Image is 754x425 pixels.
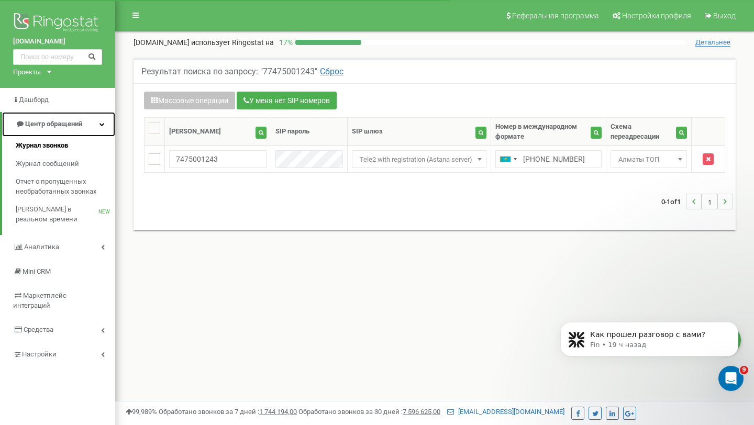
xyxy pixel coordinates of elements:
a: Журнал звонков [16,137,115,155]
li: 1 [702,194,717,209]
span: Дашборд [19,96,49,104]
div: Номер в международном формате [495,122,590,141]
span: Средства [24,326,53,333]
span: Mini CRM [23,267,51,275]
span: Tele2 with registration (Astana server) [356,152,483,167]
span: 99,989% [126,408,157,416]
u: 7 596 625,00 [403,408,440,416]
span: 0-1 1 [661,194,686,209]
span: Tele2 with registration (Astana server) [352,150,486,168]
span: Настройки профиля [622,12,691,20]
span: [PERSON_NAME] в реальном времени [16,205,98,224]
input: Поиск по номеру [13,49,102,65]
iframe: Intercom notifications сообщение [545,300,754,397]
span: Настройки [22,350,57,358]
span: Журнал звонков [16,141,68,151]
span: Алматы ТОП [614,152,683,167]
iframe: Intercom live chat [718,366,744,391]
div: [PERSON_NAME] [169,127,221,137]
span: Детальнее [695,38,730,47]
span: Обработано звонков за 30 дней : [298,408,440,416]
a: [EMAIL_ADDRESS][DOMAIN_NAME] [447,408,564,416]
a: Сброс [317,66,343,76]
span: Алматы ТОП [611,150,687,168]
span: Отчет о пропущенных необработанных звонках [16,177,110,196]
button: Массовые операции [144,92,235,109]
a: Журнал сообщений [16,154,115,173]
span: 9 [740,366,748,374]
span: of [670,197,677,206]
span: использует Ringostat на [191,38,274,47]
th: SIP пароль [271,118,348,146]
span: Аналитика [24,243,59,251]
p: 17 % [274,37,295,48]
span: Реферальная программа [512,12,599,20]
span: Журнал сообщений [16,159,79,169]
a: Отчет о пропущенных необработанных звонках [16,173,115,200]
a: Центр обращений [2,112,115,137]
input: 8 (771) 000 9998 [495,150,601,168]
span: Маркетплейс интеграций [13,292,66,309]
div: Telephone country code [496,151,520,167]
img: Ringostat logo [13,10,102,37]
u: 1 744 194,00 [259,408,297,416]
span: Обработано звонков за 7 дней : [159,408,297,416]
span: Центр обращений [25,120,82,128]
nav: ... [661,183,733,220]
div: SIP шлюз [352,127,383,137]
h5: Результат поиска по запросу: "77475001243" [141,67,343,76]
button: У меня нет SIP номеров [237,92,337,109]
a: [PERSON_NAME] в реальном времениNEW [16,200,115,228]
span: Выход [713,12,736,20]
a: [DOMAIN_NAME] [13,37,102,47]
div: Проекты [13,68,41,77]
div: Схема переадресации [611,122,676,141]
p: [DOMAIN_NAME] [134,37,274,48]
